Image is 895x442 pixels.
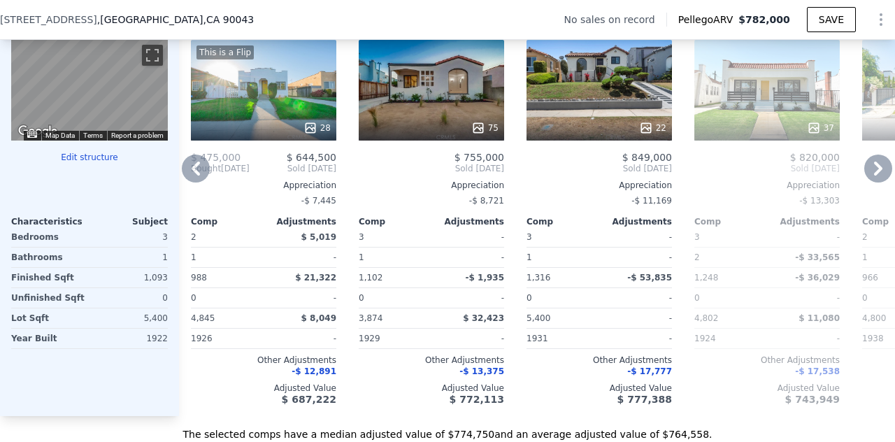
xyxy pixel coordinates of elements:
div: Appreciation [527,180,672,191]
span: Sold [DATE] [694,163,840,174]
span: 4,845 [191,313,215,323]
div: 2 [694,248,764,267]
span: $ 21,322 [295,273,336,283]
div: Adjusted Value [191,383,336,394]
a: Report a problem [111,131,164,139]
div: Other Adjustments [359,355,504,366]
div: Other Adjustments [191,355,336,366]
div: - [602,227,672,247]
div: - [434,329,504,348]
span: -$ 17,777 [627,366,672,376]
span: $ 772,113 [450,394,504,405]
div: 1929 [359,329,429,348]
span: -$ 13,375 [459,366,504,376]
span: 2 [862,232,868,242]
div: [DATE] [191,163,250,174]
span: -$ 53,835 [627,273,672,283]
div: 28 [303,121,331,135]
span: 4,802 [694,313,718,323]
div: Comp [694,216,767,227]
span: $ 644,500 [287,152,336,163]
div: Lot Sqft [11,308,87,328]
div: 75 [471,121,499,135]
div: Appreciation [694,180,840,191]
span: -$ 33,565 [795,252,840,262]
span: $ 849,000 [622,152,672,163]
div: Appreciation [191,180,336,191]
span: 3 [694,232,700,242]
div: 0 [92,288,168,308]
div: - [266,248,336,267]
div: 1,093 [92,268,168,287]
div: - [434,248,504,267]
span: $ 11,080 [799,313,840,323]
span: , CA 90043 [203,14,254,25]
div: 1931 [527,329,596,348]
span: -$ 36,029 [795,273,840,283]
div: - [266,329,336,348]
div: - [602,308,672,328]
div: 22 [639,121,666,135]
div: 1926 [191,329,261,348]
div: Finished Sqft [11,268,87,287]
span: $ 755,000 [454,152,504,163]
span: 966 [862,273,878,283]
span: 0 [694,293,700,303]
span: 988 [191,273,207,283]
div: - [434,288,504,308]
span: $ 32,423 [463,313,504,323]
span: -$ 13,303 [799,196,840,206]
span: , [GEOGRAPHIC_DATA] [97,13,254,27]
span: $ 5,019 [301,232,336,242]
div: Subject [89,216,168,227]
button: Edit structure [11,152,168,163]
span: 1,316 [527,273,550,283]
div: Adjustments [431,216,504,227]
span: 5,400 [527,313,550,323]
div: Appreciation [359,180,504,191]
div: 1 [359,248,429,267]
span: -$ 1,935 [466,273,504,283]
button: Keyboard shortcuts [27,131,37,138]
div: - [602,248,672,267]
span: 4,800 [862,313,886,323]
span: 3 [527,232,532,242]
span: Sold [DATE] [250,163,336,174]
div: 1924 [694,329,764,348]
span: 0 [862,293,868,303]
span: Pellego ARV [678,13,739,27]
span: 0 [359,293,364,303]
div: Other Adjustments [694,355,840,366]
div: 1 [191,248,261,267]
div: Other Adjustments [527,355,672,366]
div: Bedrooms [11,227,87,247]
span: -$ 8,721 [469,196,504,206]
div: Adjustments [767,216,840,227]
div: 37 [807,121,834,135]
div: Comp [359,216,431,227]
span: $ 687,222 [282,394,336,405]
div: Unfinished Sqft [11,288,87,308]
span: Sold [DATE] [359,163,504,174]
span: -$ 17,538 [795,366,840,376]
div: - [770,329,840,348]
div: This is a Flip [196,45,254,59]
div: Comp [191,216,264,227]
div: Bathrooms [11,248,87,267]
img: Google [15,122,61,141]
div: Adjusted Value [527,383,672,394]
div: Comp [527,216,599,227]
div: - [266,288,336,308]
button: SAVE [807,7,856,32]
span: 0 [527,293,532,303]
div: Street View [11,40,168,141]
div: - [602,288,672,308]
div: - [602,329,672,348]
div: - [770,227,840,247]
span: 0 [191,293,196,303]
div: 1 [527,248,596,267]
span: 3,874 [359,313,382,323]
div: Adjustments [264,216,336,227]
div: No sales on record [564,13,666,27]
span: $ 820,000 [790,152,840,163]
